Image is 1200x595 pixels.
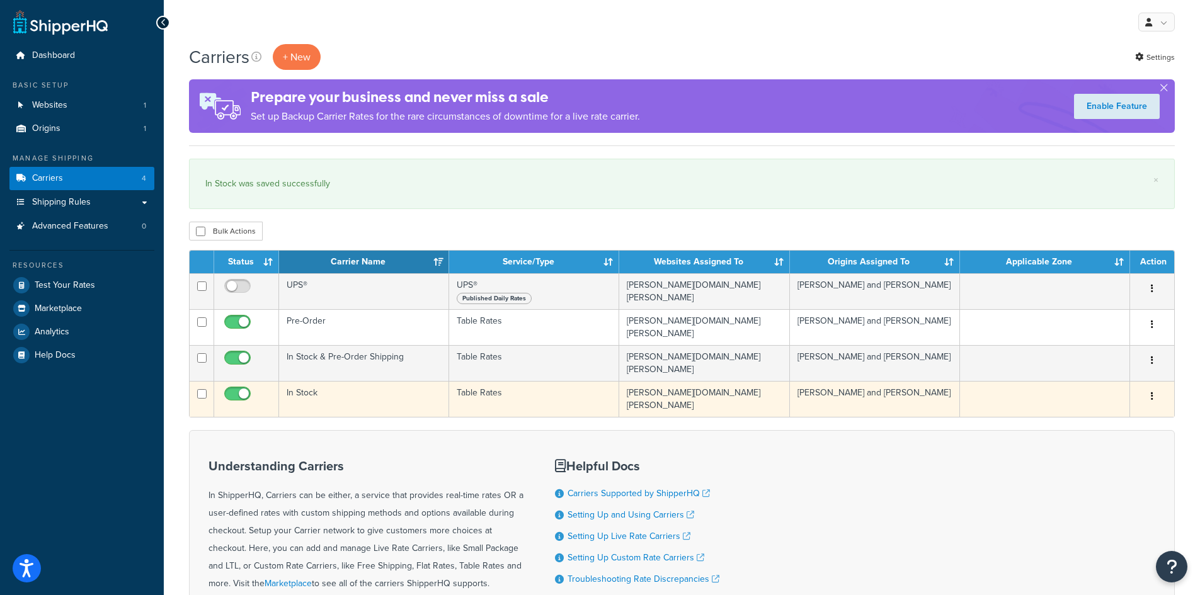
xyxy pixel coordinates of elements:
[790,273,960,309] td: [PERSON_NAME] and [PERSON_NAME]
[1156,551,1187,582] button: Open Resource Center
[619,345,789,381] td: [PERSON_NAME][DOMAIN_NAME][PERSON_NAME]
[9,215,154,238] a: Advanced Features 0
[9,153,154,164] div: Manage Shipping
[32,100,67,111] span: Websites
[32,50,75,61] span: Dashboard
[209,459,523,473] h3: Understanding Carriers
[449,381,619,417] td: Table Rates
[9,80,154,91] div: Basic Setup
[9,94,154,117] a: Websites 1
[790,381,960,417] td: [PERSON_NAME] and [PERSON_NAME]
[35,350,76,361] span: Help Docs
[9,274,154,297] a: Test Your Rates
[619,381,789,417] td: [PERSON_NAME][DOMAIN_NAME][PERSON_NAME]
[9,191,154,214] a: Shipping Rules
[555,459,719,473] h3: Helpful Docs
[279,273,449,309] td: UPS®
[279,309,449,345] td: Pre-Order
[265,577,312,590] a: Marketplace
[449,251,619,273] th: Service/Type: activate to sort column ascending
[35,303,82,314] span: Marketplace
[619,251,789,273] th: Websites Assigned To: activate to sort column ascending
[9,117,154,140] a: Origins 1
[209,459,523,592] div: In ShipperHQ, Carriers can be either, a service that provides real-time rates OR a user-defined r...
[9,344,154,366] a: Help Docs
[960,251,1130,273] th: Applicable Zone: activate to sort column ascending
[32,197,91,208] span: Shipping Rules
[9,167,154,190] a: Carriers 4
[35,327,69,337] span: Analytics
[9,117,154,140] li: Origins
[568,572,719,586] a: Troubleshooting Rate Discrepancies
[619,309,789,345] td: [PERSON_NAME][DOMAIN_NAME][PERSON_NAME]
[205,175,1158,193] div: In Stock was saved successfully
[790,345,960,381] td: [PERSON_NAME] and [PERSON_NAME]
[142,173,146,184] span: 4
[13,9,108,35] a: ShipperHQ Home
[568,530,690,543] a: Setting Up Live Rate Carriers
[790,251,960,273] th: Origins Assigned To: activate to sort column ascending
[568,551,704,564] a: Setting Up Custom Rate Carriers
[251,87,640,108] h4: Prepare your business and never miss a sale
[449,273,619,309] td: UPS®
[568,508,694,521] a: Setting Up and Using Carriers
[619,273,789,309] td: [PERSON_NAME][DOMAIN_NAME][PERSON_NAME]
[9,44,154,67] a: Dashboard
[251,108,640,125] p: Set up Backup Carrier Rates for the rare circumstances of downtime for a live rate carrier.
[568,487,710,500] a: Carriers Supported by ShipperHQ
[144,100,146,111] span: 1
[9,320,154,343] a: Analytics
[449,345,619,381] td: Table Rates
[279,251,449,273] th: Carrier Name: activate to sort column ascending
[273,44,321,70] button: + New
[9,215,154,238] li: Advanced Features
[32,221,108,232] span: Advanced Features
[457,293,532,304] span: Published Daily Rates
[214,251,279,273] th: Status: activate to sort column ascending
[790,309,960,345] td: [PERSON_NAME] and [PERSON_NAME]
[35,280,95,291] span: Test Your Rates
[144,123,146,134] span: 1
[279,381,449,417] td: In Stock
[32,123,60,134] span: Origins
[449,309,619,345] td: Table Rates
[279,345,449,381] td: In Stock & Pre-Order Shipping
[1130,251,1174,273] th: Action
[189,79,251,133] img: ad-rules-rateshop-fe6ec290ccb7230408bd80ed9643f0289d75e0ffd9eb532fc0e269fcd187b520.png
[9,260,154,271] div: Resources
[1074,94,1160,119] a: Enable Feature
[9,94,154,117] li: Websites
[189,222,263,241] button: Bulk Actions
[1153,175,1158,185] a: ×
[189,45,249,69] h1: Carriers
[32,173,63,184] span: Carriers
[9,167,154,190] li: Carriers
[1135,48,1175,66] a: Settings
[9,297,154,320] a: Marketplace
[142,221,146,232] span: 0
